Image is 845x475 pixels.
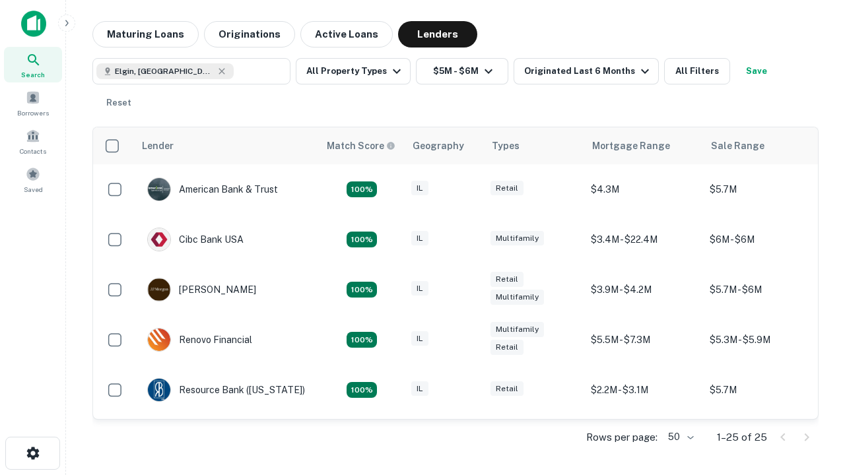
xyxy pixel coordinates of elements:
p: Rows per page: [586,429,658,445]
div: Matching Properties: 4, hasApolloMatch: undefined [347,282,377,298]
div: Cibc Bank USA [147,228,244,251]
img: picture [148,329,170,351]
td: $5.7M [703,365,822,415]
a: Contacts [4,123,62,159]
td: $5.7M - $6M [703,265,822,315]
div: Retail [490,181,524,196]
div: [PERSON_NAME] [147,278,256,301]
span: Borrowers [17,108,49,118]
td: $2.2M - $3.1M [584,365,703,415]
button: Save your search to get updates of matches that match your search criteria. [735,58,778,84]
button: Lenders [398,21,477,47]
div: IL [411,181,428,196]
td: $3.4M - $22.4M [584,214,703,265]
img: picture [148,228,170,251]
div: Capitalize uses an advanced AI algorithm to match your search with the best lender. The match sco... [327,139,395,153]
td: $4M [584,415,703,465]
img: picture [148,278,170,301]
div: IL [411,281,428,296]
iframe: Chat Widget [779,327,845,391]
td: $5.3M - $5.9M [703,315,822,365]
div: Renovo Financial [147,328,252,352]
div: IL [411,231,428,246]
img: picture [148,178,170,201]
button: Reset [98,90,140,116]
button: Originated Last 6 Months [514,58,659,84]
button: Originations [204,21,295,47]
div: Sale Range [711,138,764,154]
div: Matching Properties: 4, hasApolloMatch: undefined [347,382,377,398]
div: Lender [142,138,174,154]
td: $6M - $6M [703,214,822,265]
button: Active Loans [300,21,393,47]
img: picture [148,379,170,401]
th: Types [484,127,584,164]
td: $5.5M - $7.3M [584,315,703,365]
div: Types [492,138,520,154]
button: Maturing Loans [92,21,199,47]
p: 1–25 of 25 [717,429,767,445]
td: $5.7M [703,164,822,214]
div: Multifamily [490,231,544,246]
span: Elgin, [GEOGRAPHIC_DATA], [GEOGRAPHIC_DATA] [115,65,214,77]
button: All Property Types [296,58,411,84]
button: All Filters [664,58,730,84]
th: Capitalize uses an advanced AI algorithm to match your search with the best lender. The match sco... [319,127,405,164]
button: $5M - $6M [416,58,508,84]
div: Matching Properties: 4, hasApolloMatch: undefined [347,332,377,348]
td: $3.9M - $4.2M [584,265,703,315]
td: $5.6M [703,415,822,465]
div: Mortgage Range [592,138,670,154]
div: Multifamily [490,290,544,305]
a: Borrowers [4,85,62,121]
th: Mortgage Range [584,127,703,164]
a: Search [4,47,62,82]
td: $4.3M [584,164,703,214]
th: Sale Range [703,127,822,164]
th: Lender [134,127,319,164]
div: IL [411,381,428,396]
img: capitalize-icon.png [21,11,46,37]
div: Retail [490,340,524,355]
th: Geography [405,127,484,164]
a: Saved [4,162,62,197]
span: Contacts [20,146,46,156]
h6: Match Score [327,139,393,153]
div: Geography [413,138,464,154]
div: Multifamily [490,322,544,337]
div: Matching Properties: 4, hasApolloMatch: undefined [347,232,377,247]
div: IL [411,331,428,346]
div: Originated Last 6 Months [524,63,653,79]
div: Retail [490,272,524,287]
div: 50 [663,427,696,447]
div: Retail [490,381,524,396]
span: Saved [24,184,43,195]
div: American Bank & Trust [147,177,278,201]
div: Resource Bank ([US_STATE]) [147,378,305,402]
div: Matching Properties: 7, hasApolloMatch: undefined [347,181,377,197]
span: Search [21,69,45,80]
